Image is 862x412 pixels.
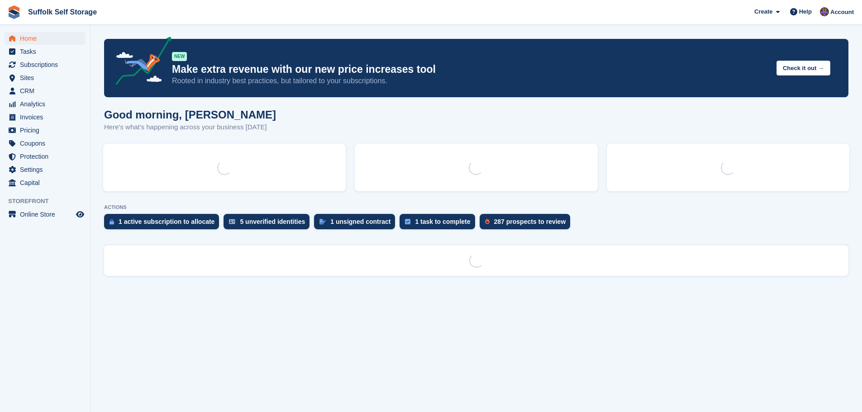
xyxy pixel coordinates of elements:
[172,76,769,86] p: Rooted in industry best practices, but tailored to your subscriptions.
[20,124,74,137] span: Pricing
[104,122,276,133] p: Here's what's happening across your business [DATE]
[20,111,74,123] span: Invoices
[5,111,86,123] a: menu
[20,208,74,221] span: Online Store
[5,85,86,97] a: menu
[240,218,305,225] div: 5 unverified identities
[5,45,86,58] a: menu
[20,163,74,176] span: Settings
[830,8,854,17] span: Account
[20,58,74,71] span: Subscriptions
[20,85,74,97] span: CRM
[20,150,74,163] span: Protection
[119,218,214,225] div: 1 active subscription to allocate
[754,7,772,16] span: Create
[7,5,21,19] img: stora-icon-8386f47178a22dfd0bd8f6a31ec36ba5ce8667c1dd55bd0f319d3a0aa187defe.svg
[224,214,314,234] a: 5 unverified identities
[229,219,235,224] img: verify_identity-adf6edd0f0f0b5bbfe63781bf79b02c33cf7c696d77639b501bdc392416b5a36.svg
[314,214,400,234] a: 1 unsigned contract
[5,58,86,71] a: menu
[110,219,114,225] img: active_subscription_to_allocate_icon-d502201f5373d7db506a760aba3b589e785aa758c864c3986d89f69b8ff3...
[5,124,86,137] a: menu
[799,7,812,16] span: Help
[330,218,391,225] div: 1 unsigned contract
[20,176,74,189] span: Capital
[20,32,74,45] span: Home
[776,61,830,76] button: Check it out →
[5,176,86,189] a: menu
[415,218,470,225] div: 1 task to complete
[5,208,86,221] a: menu
[20,45,74,58] span: Tasks
[5,71,86,84] a: menu
[20,71,74,84] span: Sites
[108,37,171,88] img: price-adjustments-announcement-icon-8257ccfd72463d97f412b2fc003d46551f7dbcb40ab6d574587a9cd5c0d94...
[319,219,326,224] img: contract_signature_icon-13c848040528278c33f63329250d36e43548de30e8caae1d1a13099fd9432cc5.svg
[494,218,566,225] div: 287 prospects to review
[5,32,86,45] a: menu
[5,163,86,176] a: menu
[400,214,479,234] a: 1 task to complete
[480,214,575,234] a: 287 prospects to review
[75,209,86,220] a: Preview store
[820,7,829,16] img: Emma
[24,5,100,19] a: Suffolk Self Storage
[5,137,86,150] a: menu
[485,219,490,224] img: prospect-51fa495bee0391a8d652442698ab0144808aea92771e9ea1ae160a38d050c398.svg
[172,52,187,61] div: NEW
[5,98,86,110] a: menu
[104,214,224,234] a: 1 active subscription to allocate
[405,219,410,224] img: task-75834270c22a3079a89374b754ae025e5fb1db73e45f91037f5363f120a921f8.svg
[20,137,74,150] span: Coupons
[8,197,90,206] span: Storefront
[5,150,86,163] a: menu
[20,98,74,110] span: Analytics
[104,204,848,210] p: ACTIONS
[104,109,276,121] h1: Good morning, [PERSON_NAME]
[172,63,769,76] p: Make extra revenue with our new price increases tool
